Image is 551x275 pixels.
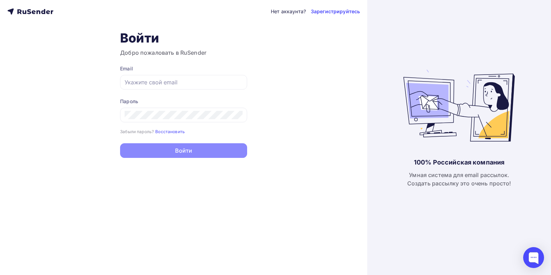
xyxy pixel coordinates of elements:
div: 100% Российская компания [414,158,504,167]
small: Забыли пароль? [120,129,154,134]
small: Восстановить [155,129,185,134]
input: Укажите свой email [125,78,243,86]
button: Войти [120,143,247,158]
div: Email [120,65,247,72]
a: Восстановить [155,128,185,134]
h3: Добро пожаловать в RuSender [120,48,247,57]
div: Умная система для email рассылок. Создать рассылку это очень просто! [407,171,511,188]
h1: Войти [120,30,247,46]
a: Зарегистрируйтесь [311,8,360,15]
div: Пароль [120,98,247,105]
div: Нет аккаунта? [271,8,306,15]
